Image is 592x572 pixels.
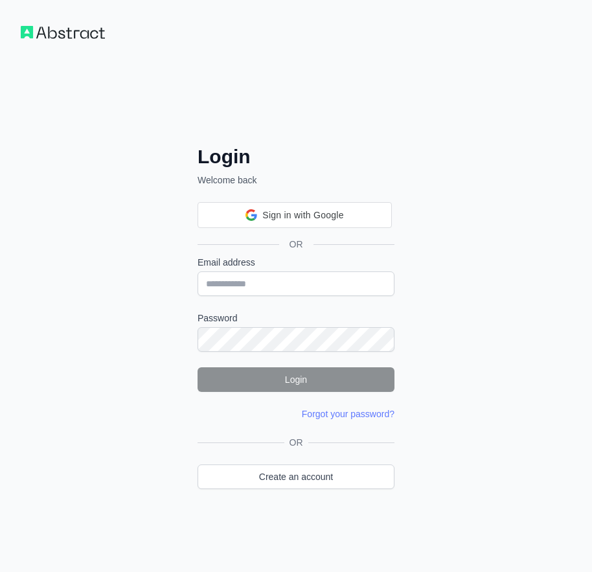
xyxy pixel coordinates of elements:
[198,174,394,187] p: Welcome back
[262,209,343,222] span: Sign in with Google
[198,202,392,228] div: Sign in with Google
[198,312,394,325] label: Password
[198,145,394,168] h2: Login
[284,436,308,449] span: OR
[198,256,394,269] label: Email address
[302,409,394,419] a: Forgot your password?
[21,26,105,39] img: Workflow
[198,464,394,489] a: Create an account
[198,367,394,392] button: Login
[279,238,313,251] span: OR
